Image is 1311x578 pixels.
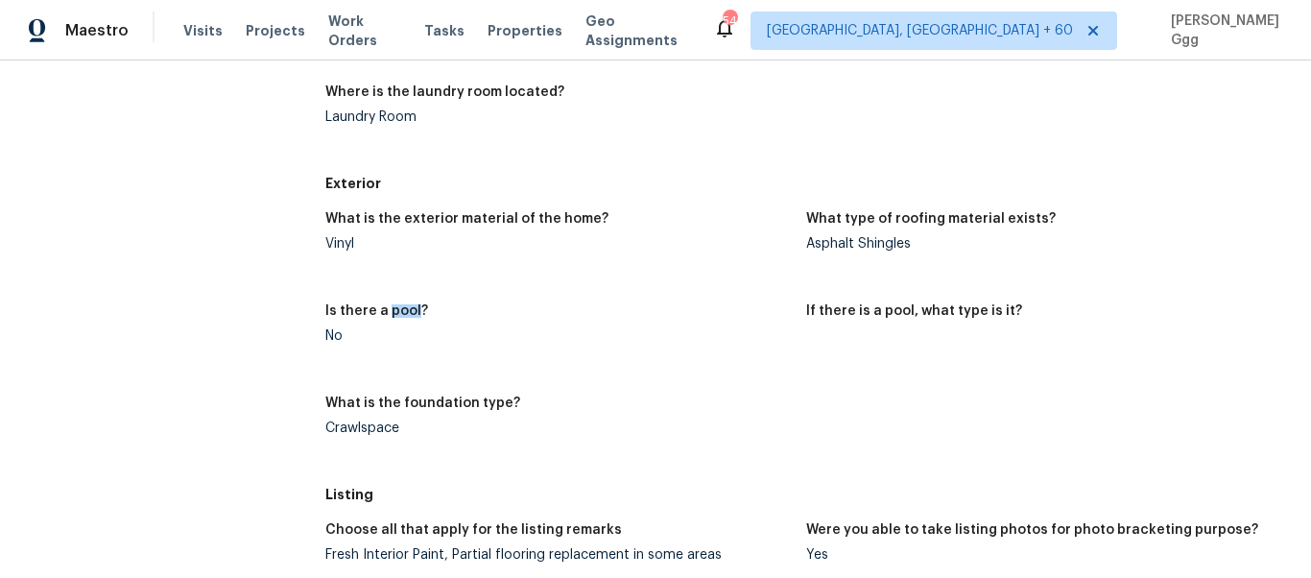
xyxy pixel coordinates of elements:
span: Geo Assignments [585,12,690,50]
h5: What is the foundation type? [325,397,520,410]
h5: Were you able to take listing photos for photo bracketing purpose? [806,523,1258,537]
div: No [325,329,792,343]
div: Laundry Room [325,110,792,124]
h5: What type of roofing material exists? [806,212,1056,226]
div: Yes [806,548,1273,562]
span: Maestro [65,21,129,40]
h5: If there is a pool, what type is it? [806,304,1022,318]
span: Properties [488,21,562,40]
span: Projects [246,21,305,40]
h5: Listing [325,485,1288,504]
h5: Is there a pool? [325,304,428,318]
span: [PERSON_NAME] Ggg [1163,12,1282,50]
div: Vinyl [325,237,792,251]
h5: What is the exterior material of the home? [325,212,608,226]
div: 543 [723,12,736,31]
span: [GEOGRAPHIC_DATA], [GEOGRAPHIC_DATA] + 60 [767,21,1073,40]
span: Work Orders [328,12,401,50]
h5: Choose all that apply for the listing remarks [325,523,622,537]
h5: Where is the laundry room located? [325,85,564,99]
span: Visits [183,21,223,40]
div: Fresh Interior Paint, Partial flooring replacement in some areas [325,548,792,562]
div: Asphalt Shingles [806,237,1273,251]
h5: Exterior [325,174,1288,193]
div: Crawlspace [325,421,792,435]
span: Tasks [424,24,465,37]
